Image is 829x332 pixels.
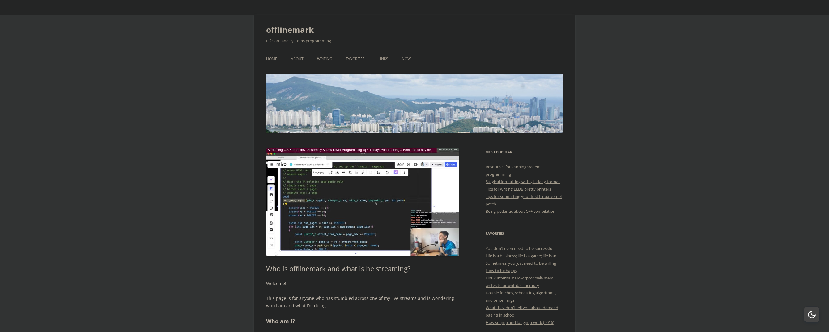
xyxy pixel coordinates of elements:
a: How setjmp and longjmp work (2016) [486,320,554,325]
a: offlinemark [266,22,314,37]
h1: Who is offlinemark and what is he streaming? [266,264,459,272]
h3: Favorites [486,230,563,237]
p: Welcome! [266,280,459,287]
h2: Life, art, and systems programming [266,37,563,44]
a: You don’t even need to be successful [486,246,553,251]
a: Surgical formatting with git-clang-format [486,179,560,184]
a: Life is a business; life is a game; life is art [486,253,558,258]
a: About [291,52,304,66]
a: Home [266,52,277,66]
a: Links [378,52,388,66]
img: offlinemark [266,74,563,133]
h2: Who am I? [266,317,459,326]
a: Favorites [346,52,365,66]
a: Tips for writing LLDB pretty printers [486,186,551,192]
a: Sometimes, you just need to be willing [486,260,556,266]
a: Writing [317,52,332,66]
p: This page is for anyone who has stumbled across one of my live-streams and is wondering who I am ... [266,295,459,309]
a: Double fetches, scheduling algorithms, and onion rings [486,290,556,303]
h3: Most Popular [486,148,563,156]
a: Tips for submitting your first Linux kernel patch [486,194,562,207]
a: What they don’t tell you about demand paging in school [486,305,558,318]
a: How to be happy [486,268,517,273]
a: Resources for learning systems programming [486,164,542,177]
a: Now [402,52,411,66]
a: Linux Internals: How /proc/self/mem writes to unwritable memory [486,275,553,288]
a: Being pedantic about C++ compilation [486,208,555,214]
